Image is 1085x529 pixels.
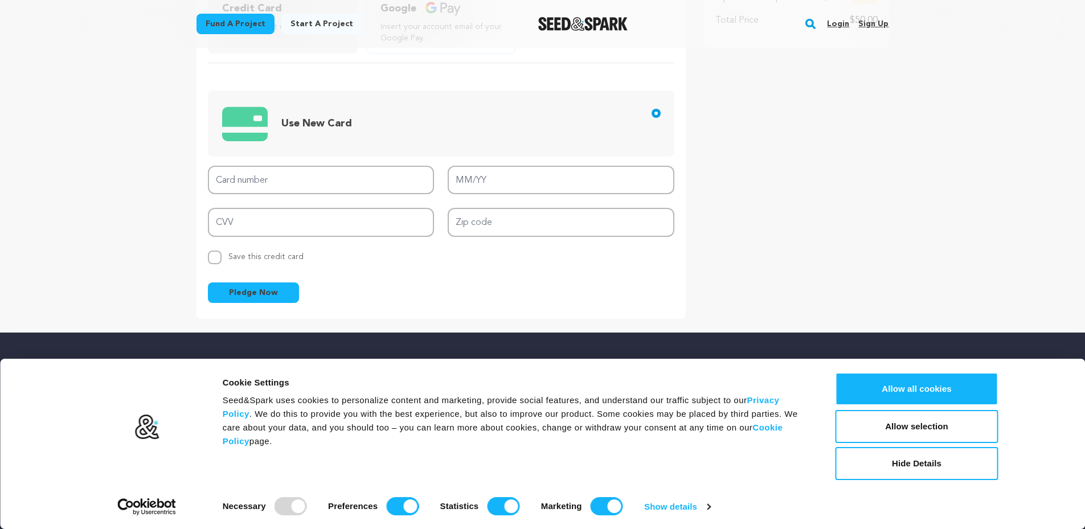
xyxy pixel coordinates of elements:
strong: Marketing [541,501,582,511]
a: Login [827,15,849,33]
a: Seed&Spark Homepage [538,17,628,31]
a: Start a project [281,14,362,34]
img: credit card icons [222,100,268,147]
div: Cookie Settings [223,376,810,389]
a: Usercentrics Cookiebot - opens in a new window [97,498,196,515]
button: Allow all cookies [836,372,998,405]
strong: Preferences [328,501,378,511]
input: Card number [208,166,435,195]
strong: Necessary [223,501,266,511]
input: Zip code [448,208,674,237]
div: Seed&Spark uses cookies to personalize content and marketing, provide social features, and unders... [223,393,810,448]
input: MM/YY [448,166,674,195]
a: Show details [644,498,710,515]
input: CVV [208,208,435,237]
button: Allow selection [836,410,998,443]
button: Hide Details [836,447,998,480]
span: Save this credit card [228,248,304,261]
a: Sign up [858,15,889,33]
button: Pledge Now [208,282,299,303]
span: Use New Card [281,118,352,129]
img: Seed&Spark Logo Dark Mode [538,17,628,31]
img: logo [134,414,159,440]
a: Fund a project [196,14,275,34]
strong: Statistics [440,501,479,511]
span: Pledge Now [229,287,278,298]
